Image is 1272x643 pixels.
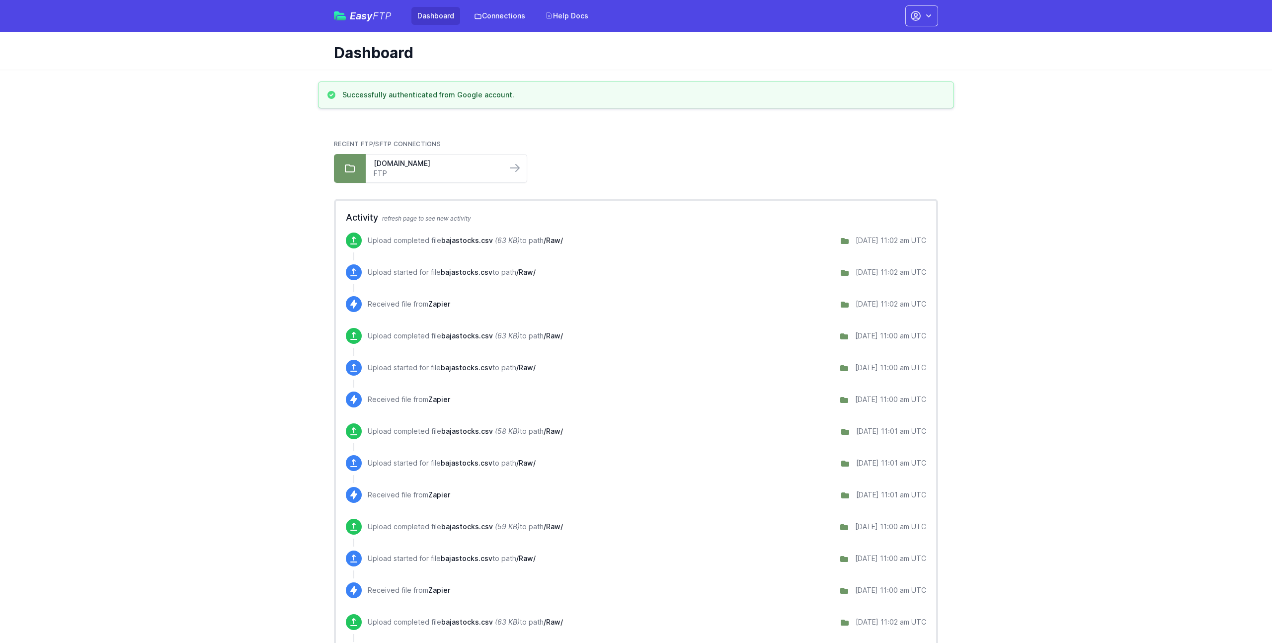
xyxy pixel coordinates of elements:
span: bajastocks.csv [441,554,492,563]
p: Upload started for file to path [368,458,536,468]
a: Dashboard [411,7,460,25]
p: Received file from [368,299,450,309]
span: bajastocks.csv [441,363,492,372]
a: Help Docs [539,7,594,25]
span: bajastocks.csv [441,268,492,276]
div: [DATE] 11:00 am UTC [855,363,926,373]
p: Upload completed file to path [368,331,563,341]
span: refresh page to see new activity [382,215,471,222]
img: easyftp_logo.png [334,11,346,20]
span: bajastocks.csv [441,427,493,435]
div: [DATE] 11:01 am UTC [856,490,926,500]
p: Received file from [368,585,450,595]
span: /Raw/ [544,427,563,435]
a: EasyFTP [334,11,392,21]
p: Upload completed file to path [368,617,563,627]
h2: Recent FTP/SFTP Connections [334,140,938,148]
p: Upload started for file to path [368,267,536,277]
span: /Raw/ [516,554,536,563]
i: (63 KB) [495,618,520,626]
div: [DATE] 11:00 am UTC [855,522,926,532]
span: FTP [373,10,392,22]
i: (58 KB) [495,427,520,435]
div: [DATE] 11:00 am UTC [855,585,926,595]
div: [DATE] 11:01 am UTC [856,426,926,436]
a: [DOMAIN_NAME] [374,159,499,168]
div: [DATE] 11:01 am UTC [856,458,926,468]
i: (59 KB) [495,522,520,531]
span: /Raw/ [544,618,563,626]
div: [DATE] 11:02 am UTC [856,299,926,309]
p: Received file from [368,395,450,404]
span: /Raw/ [516,268,536,276]
span: Zapier [428,300,450,308]
div: [DATE] 11:02 am UTC [856,267,926,277]
div: [DATE] 11:02 am UTC [856,236,926,245]
p: Received file from [368,490,450,500]
p: Upload completed file to path [368,522,563,532]
h3: Successfully authenticated from Google account. [342,90,514,100]
span: /Raw/ [544,331,563,340]
div: [DATE] 11:00 am UTC [855,554,926,563]
span: Easy [350,11,392,21]
span: bajastocks.csv [441,618,493,626]
div: [DATE] 11:00 am UTC [855,331,926,341]
i: (63 KB) [495,331,520,340]
h1: Dashboard [334,44,930,62]
span: /Raw/ [516,459,536,467]
a: Connections [468,7,531,25]
span: bajastocks.csv [441,236,493,244]
p: Upload started for file to path [368,554,536,563]
div: [DATE] 11:02 am UTC [856,617,926,627]
span: /Raw/ [544,522,563,531]
span: /Raw/ [516,363,536,372]
span: bajastocks.csv [441,459,492,467]
p: Upload completed file to path [368,426,563,436]
span: Zapier [428,490,450,499]
i: (63 KB) [495,236,520,244]
a: FTP [374,168,499,178]
span: bajastocks.csv [441,522,493,531]
span: Zapier [428,395,450,403]
span: Zapier [428,586,450,594]
p: Upload completed file to path [368,236,563,245]
span: /Raw/ [544,236,563,244]
span: bajastocks.csv [441,331,493,340]
p: Upload started for file to path [368,363,536,373]
div: [DATE] 11:00 am UTC [855,395,926,404]
h2: Activity [346,211,926,225]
